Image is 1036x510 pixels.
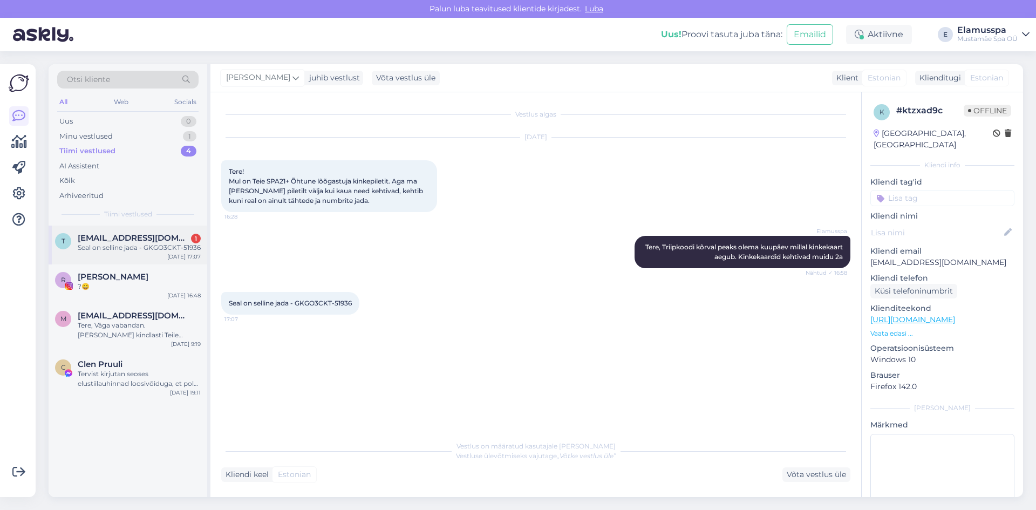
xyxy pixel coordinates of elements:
[181,146,196,157] div: 4
[870,284,957,298] div: Küsi telefoninumbrit
[871,227,1002,239] input: Lisa nimi
[870,257,1014,268] p: [EMAIL_ADDRESS][DOMAIN_NAME]
[870,303,1014,314] p: Klienditeekond
[964,105,1011,117] span: Offline
[78,321,201,340] div: Tere, Väga vabandan. [PERSON_NAME] kindlasti Teile pakkumise. Tervitustega, [PERSON_NAME] - vastu...
[60,315,66,323] span: m
[78,359,122,369] span: Clen Pruuli
[870,160,1014,170] div: Kliendi info
[896,104,964,117] div: # ktzxad9c
[167,291,201,300] div: [DATE] 16:48
[181,116,196,127] div: 0
[870,343,1014,354] p: Operatsioonisüsteem
[172,95,199,109] div: Socials
[59,191,104,201] div: Arhiveeritud
[183,131,196,142] div: 1
[870,419,1014,431] p: Märkmed
[59,131,113,142] div: Minu vestlused
[59,116,73,127] div: Uus
[78,369,201,389] div: Tervist kirjutan seoses elustiilauhinnad loosivõiduga, et pole endiselt infot piletite kohta saanud.
[59,146,115,157] div: Tiimi vestlused
[661,28,782,41] div: Proovi tasuta juba täna:
[870,246,1014,257] p: Kliendi email
[787,24,833,45] button: Emailid
[78,243,201,253] div: Seal on selline jada - GKGO3CKT-51936
[870,381,1014,392] p: Firefox 142.0
[61,363,66,371] span: C
[59,161,99,172] div: AI Assistent
[870,370,1014,381] p: Brauser
[78,233,190,243] span: triin.paaver@gmail.com
[957,26,1030,43] a: ElamusspaMustamäe Spa OÜ
[229,167,425,205] span: Tere! Mul on Teie SPA21+ Õhtune lõõgastuja kinkepiletit. Aga ma [PERSON_NAME] piletilt välja kui ...
[9,73,29,93] img: Askly Logo
[661,29,681,39] b: Uus!
[221,469,269,480] div: Kliendi keel
[278,469,311,480] span: Estonian
[78,282,201,291] div: ?😄
[224,315,265,323] span: 17:07
[57,95,70,109] div: All
[645,243,844,261] span: Tere, Triipkoodi kõrval peaks olema kuupäev millal kinkekaart aegub. Kinkekaardid kehtivad muidu 2a
[59,175,75,186] div: Kõik
[171,340,201,348] div: [DATE] 9:19
[832,72,858,84] div: Klient
[870,190,1014,206] input: Lisa tag
[167,253,201,261] div: [DATE] 17:07
[104,209,152,219] span: Tiimi vestlused
[915,72,961,84] div: Klienditugi
[970,72,1003,84] span: Estonian
[957,35,1018,43] div: Mustamäe Spa OÜ
[191,234,201,243] div: 1
[372,71,440,85] div: Võta vestlus üle
[870,315,955,324] a: [URL][DOMAIN_NAME]
[868,72,901,84] span: Estonian
[957,26,1018,35] div: Elamusspa
[78,311,190,321] span: meelis@evocon.com
[112,95,131,109] div: Web
[870,354,1014,365] p: Windows 10
[880,108,884,116] span: k
[67,74,110,85] span: Otsi kliente
[807,227,847,235] span: Elamusspa
[557,452,616,460] i: „Võtke vestlus üle”
[874,128,993,151] div: [GEOGRAPHIC_DATA], [GEOGRAPHIC_DATA]
[870,273,1014,284] p: Kliendi telefon
[170,389,201,397] div: [DATE] 19:11
[870,403,1014,413] div: [PERSON_NAME]
[870,210,1014,222] p: Kliendi nimi
[846,25,912,44] div: Aktiivne
[62,237,65,245] span: t
[938,27,953,42] div: E
[221,132,850,142] div: [DATE]
[226,72,290,84] span: [PERSON_NAME]
[229,299,352,307] span: Seal on selline jada - GKGO3CKT-51936
[61,276,66,284] span: R
[221,110,850,119] div: Vestlus algas
[224,213,265,221] span: 16:28
[305,72,360,84] div: juhib vestlust
[78,272,148,282] span: RAINER BÕKOV
[456,442,616,450] span: Vestlus on määratud kasutajale [PERSON_NAME]
[870,329,1014,338] p: Vaata edasi ...
[456,452,616,460] span: Vestluse ülevõtmiseks vajutage
[806,269,847,277] span: Nähtud ✓ 16:58
[582,4,606,13] span: Luba
[782,467,850,482] div: Võta vestlus üle
[870,176,1014,188] p: Kliendi tag'id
